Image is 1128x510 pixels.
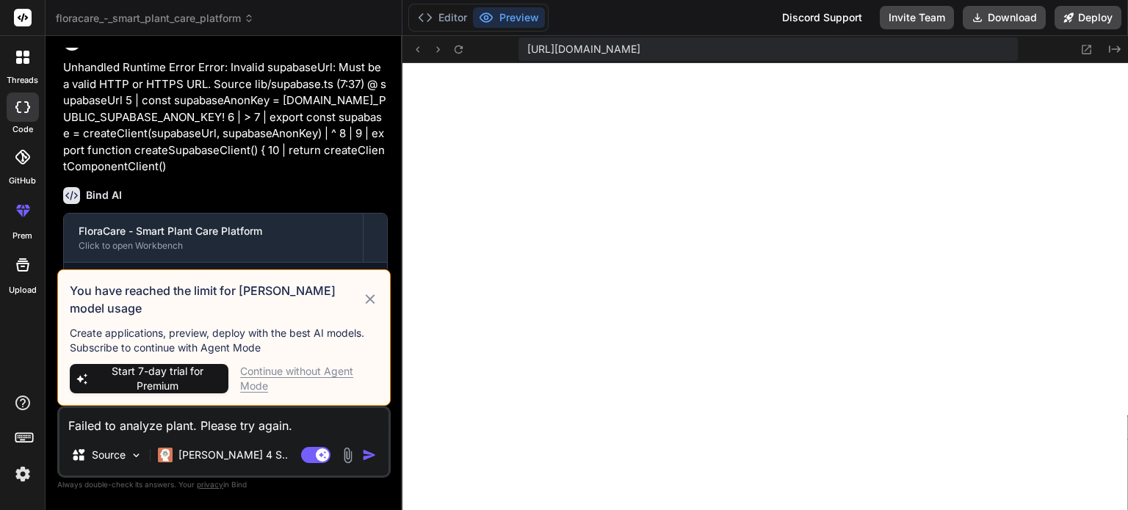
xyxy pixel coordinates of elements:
button: Editor [412,7,473,28]
img: attachment [339,447,356,464]
button: Invite Team [880,6,954,29]
p: Create applications, preview, deploy with the best AI models. Subscribe to continue with Agent Mode [70,326,378,355]
div: Continue without Agent Mode [240,364,378,393]
div: Discord Support [773,6,871,29]
button: FloraCare - Smart Plant Care PlatformClick to open Workbench [64,214,363,262]
p: Unhandled Runtime Error Error: Invalid supabaseUrl: Must be a valid HTTP or HTTPS URL. Source lib... [63,59,388,175]
p: [PERSON_NAME] 4 S.. [178,448,288,462]
h3: You have reached the limit for [PERSON_NAME] model usage [70,282,362,317]
label: threads [7,74,38,87]
label: code [12,123,33,136]
button: Deploy [1055,6,1121,29]
p: Always double-check its answers. Your in Bind [57,478,391,492]
div: Click to open Workbench [79,240,348,252]
span: floracare_-_smart_plant_care_platform [56,11,254,26]
label: prem [12,230,32,242]
button: Start 7-day trial for Premium [70,364,228,393]
img: Pick Models [130,449,142,462]
span: privacy [197,480,223,489]
p: Source [92,448,126,462]
img: settings [10,462,35,487]
label: Upload [9,284,37,296]
img: icon [362,448,377,462]
iframe: Preview [402,63,1128,510]
img: Claude 4 Sonnet [158,448,173,462]
label: GitHub [9,175,36,187]
span: Start 7-day trial for Premium [93,364,223,393]
h6: Bind AI [86,188,122,203]
div: FloraCare - Smart Plant Care Platform [79,224,348,238]
button: Preview [473,7,545,28]
textarea: Failed to analyze plant. Please try again. [59,408,388,434]
button: Download [963,6,1046,29]
span: [URL][DOMAIN_NAME] [527,42,640,57]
